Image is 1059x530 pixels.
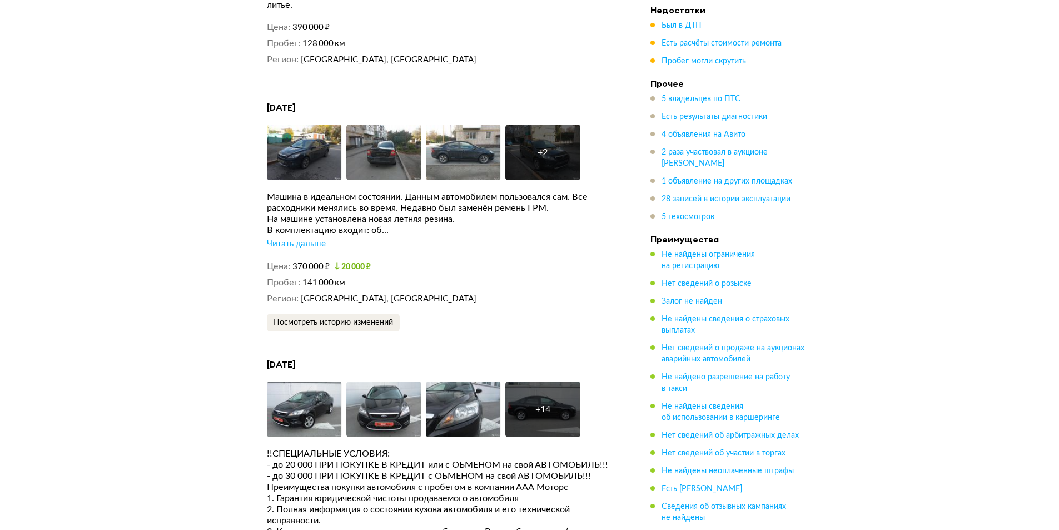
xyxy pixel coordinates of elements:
[267,102,617,113] h4: [DATE]
[426,125,501,180] img: Car Photo
[301,295,476,303] span: [GEOGRAPHIC_DATA], [GEOGRAPHIC_DATA]
[301,56,476,64] span: [GEOGRAPHIC_DATA], [GEOGRAPHIC_DATA]
[267,54,299,66] dt: Регион
[662,95,740,103] span: 5 владельцев по ПТС
[662,449,785,457] span: Нет сведений об участии в торгах
[267,470,617,482] div: - до 30 000 ПРИ ПОКУПКЕ В КРЕДИТ с ОБМЕНОМ на свой АВТОМОБИЛЬ!!!
[267,214,617,225] div: На машине установлена новая летняя резина.
[662,467,794,474] span: Не найдены неоплаченные штрафы
[662,280,752,288] span: Нет сведений о розыске
[267,293,299,305] dt: Регион
[650,234,806,245] h4: Преимущества
[662,148,768,167] span: 2 раза участвовал в аукционе [PERSON_NAME]
[274,319,393,326] span: Посмотреть историю изменений
[267,482,617,493] div: Преимущества покупки автомобиля с пробегом в компании ААА Моторс
[267,22,290,33] dt: Цена
[267,359,617,370] h4: [DATE]
[346,382,421,437] img: Car Photo
[662,57,746,65] span: Пробег могли скрутить
[267,448,617,459] div: !!СПЕЦИАЛЬНЫЕ УСЛОВИЯ:
[662,113,767,121] span: Есть результаты диагностики
[267,459,617,470] div: - до 20 000 ПРИ ПОКУПКЕ В КРЕДИТ или с ОБМЕНОМ на свой АВТОМОБИЛЬ!!!
[292,262,330,271] span: 370 000 ₽
[267,382,342,437] img: Car Photo
[662,344,804,363] span: Нет сведений о продаже на аукционах аварийных автомобилей
[267,191,617,214] div: Машина в идеальном состоянии. Данным автомобилем пользовался сам. Все расходники менялись во врем...
[267,504,617,526] div: 2. Полная информация о состоянии кузова автомобиля и его технической исправности.
[267,239,326,250] div: Читать дальше
[302,279,345,287] span: 141 000 км
[267,314,400,331] button: Посмотреть историю изменений
[535,404,550,415] div: + 14
[267,277,300,289] dt: Пробег
[662,177,792,185] span: 1 объявление на других площадках
[538,147,548,158] div: + 2
[302,39,345,48] span: 128 000 км
[346,125,421,180] img: Car Photo
[662,402,780,421] span: Не найдены сведения об использовании в каршеринге
[334,263,371,271] small: 20 000 ₽
[292,23,330,32] span: 390 000 ₽
[267,225,617,236] div: В комплектацию входит: об...
[662,315,789,334] span: Не найдены сведения о страховых выплатах
[662,195,790,203] span: 28 записей в истории эксплуатации
[650,78,806,89] h4: Прочее
[662,484,742,492] span: Есть [PERSON_NAME]
[662,502,786,521] span: Сведения об отзывных кампаниях не найдены
[426,382,501,437] img: Car Photo
[662,298,722,305] span: Залог не найден
[662,131,745,138] span: 4 объявления на Авито
[267,125,342,180] img: Car Photo
[662,251,755,270] span: Не найдены ограничения на регистрацию
[662,39,782,47] span: Есть расчёты стоимости ремонта
[662,431,799,439] span: Нет сведений об арбитражных делах
[650,4,806,16] h4: Недостатки
[267,493,617,504] div: 1. Гарантия юридической чистоты продаваемого автомобиля
[662,22,702,29] span: Был в ДТП
[662,373,790,392] span: Не найдено разрешение на работу в такси
[267,261,290,273] dt: Цена
[662,213,714,221] span: 5 техосмотров
[267,38,300,49] dt: Пробег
